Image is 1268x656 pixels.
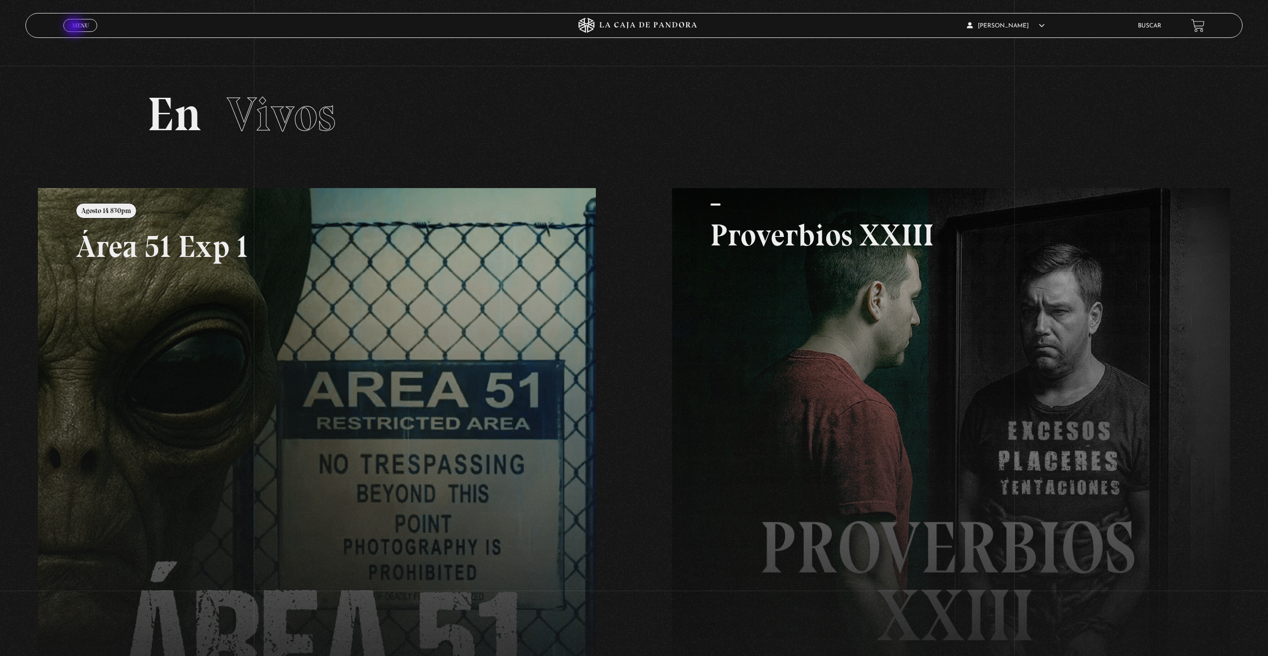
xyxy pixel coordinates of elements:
[69,31,92,38] span: Cerrar
[1191,19,1205,32] a: View your shopping cart
[147,91,1121,138] h2: En
[1138,23,1161,29] a: Buscar
[967,23,1045,29] span: [PERSON_NAME]
[227,86,336,143] span: Vivos
[72,22,89,28] span: Menu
